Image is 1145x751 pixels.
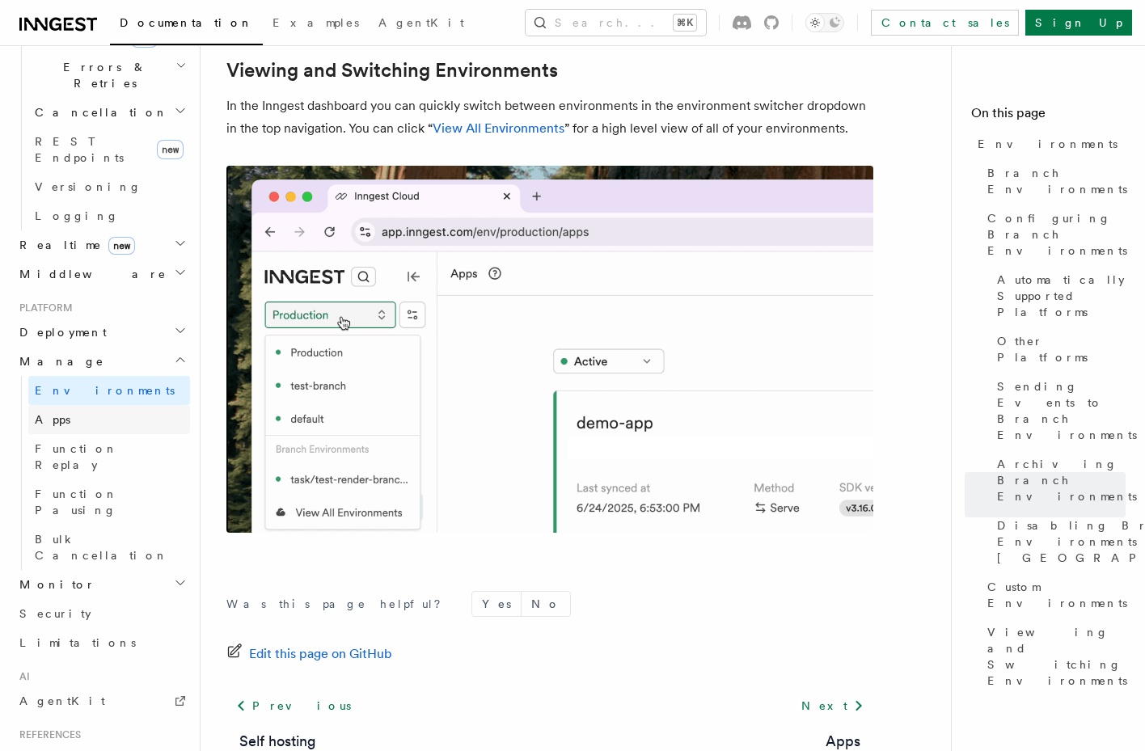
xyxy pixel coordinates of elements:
a: Limitations [13,628,190,657]
span: Function Replay [35,442,118,471]
button: Search...⌘K [526,10,706,36]
a: Disabling Branch Environments in [GEOGRAPHIC_DATA] [991,511,1126,572]
button: Manage [13,347,190,376]
span: Documentation [120,16,253,29]
a: Function Pausing [28,479,190,525]
a: Viewing and Switching Environments [226,59,558,82]
a: Previous [226,691,360,720]
span: REST Endpoints [35,135,124,164]
a: Logging [28,201,190,230]
span: Logging [35,209,119,222]
a: Contact sales [871,10,1019,36]
a: Configuring Branch Environments [981,204,1126,265]
button: Monitor [13,570,190,599]
a: Documentation [110,5,263,45]
span: Archiving Branch Environments [997,456,1137,504]
a: Other Platforms [991,327,1126,372]
span: Automatically Supported Platforms [997,272,1126,320]
a: Custom Environments [981,572,1126,618]
button: Cancellation [28,98,190,127]
span: Viewing and Switching Environments [987,624,1127,689]
a: Next [792,691,873,720]
a: Edit this page on GitHub [226,643,392,665]
span: References [13,728,81,741]
span: Platform [13,302,73,314]
span: Deployment [13,324,107,340]
button: Toggle dark mode [805,13,844,32]
kbd: ⌘K [674,15,696,31]
a: Environments [28,376,190,405]
a: Apps [28,405,190,434]
h4: On this page [971,103,1126,129]
span: Versioning [35,180,142,193]
p: In the Inngest dashboard you can quickly switch between environments in the environment switcher ... [226,95,873,140]
span: AgentKit [19,694,105,707]
button: Realtimenew [13,230,190,259]
span: Security [19,607,91,620]
span: Configuring Branch Environments [987,210,1127,259]
a: REST Endpointsnew [28,127,190,172]
span: Edit this page on GitHub [249,643,392,665]
a: Environments [971,129,1126,158]
span: AgentKit [378,16,464,29]
a: Automatically Supported Platforms [991,265,1126,327]
button: Middleware [13,259,190,289]
a: Branch Environments [981,158,1126,204]
a: AgentKit [369,5,474,44]
span: Examples [273,16,359,29]
span: Cancellation [28,104,168,120]
button: Yes [472,592,521,616]
a: Bulk Cancellation [28,525,190,570]
span: AI [13,670,30,683]
div: Manage [13,376,190,570]
span: Bulk Cancellation [35,533,168,562]
button: No [522,592,570,616]
span: new [108,237,135,255]
a: Examples [263,5,369,44]
img: The environment switcher dropdown menu in the Inngest dashboard [226,166,873,533]
a: Security [13,599,190,628]
span: Monitor [13,576,95,593]
span: Middleware [13,266,167,282]
span: Realtime [13,237,135,253]
a: Function Replay [28,434,190,479]
a: View All Environments [433,120,564,136]
a: Sign Up [1025,10,1132,36]
span: Errors & Retries [28,59,175,91]
a: Sending Events to Branch Environments [991,372,1126,449]
span: Apps [35,413,70,426]
span: Environments [35,384,175,397]
a: AgentKit [13,686,190,715]
span: new [157,140,184,159]
span: Other Platforms [997,333,1126,365]
button: Errors & Retries [28,53,190,98]
span: Function Pausing [35,487,118,517]
a: Archiving Branch Environments [991,449,1126,511]
span: Branch Environments [987,165,1127,197]
span: Manage [13,353,104,369]
a: Versioning [28,172,190,201]
button: Deployment [13,318,190,347]
a: Viewing and Switching Environments [981,618,1126,695]
p: Was this page helpful? [226,596,452,612]
span: Sending Events to Branch Environments [997,378,1137,443]
span: Custom Environments [987,579,1127,611]
span: Environments [978,136,1118,152]
span: Limitations [19,636,136,649]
